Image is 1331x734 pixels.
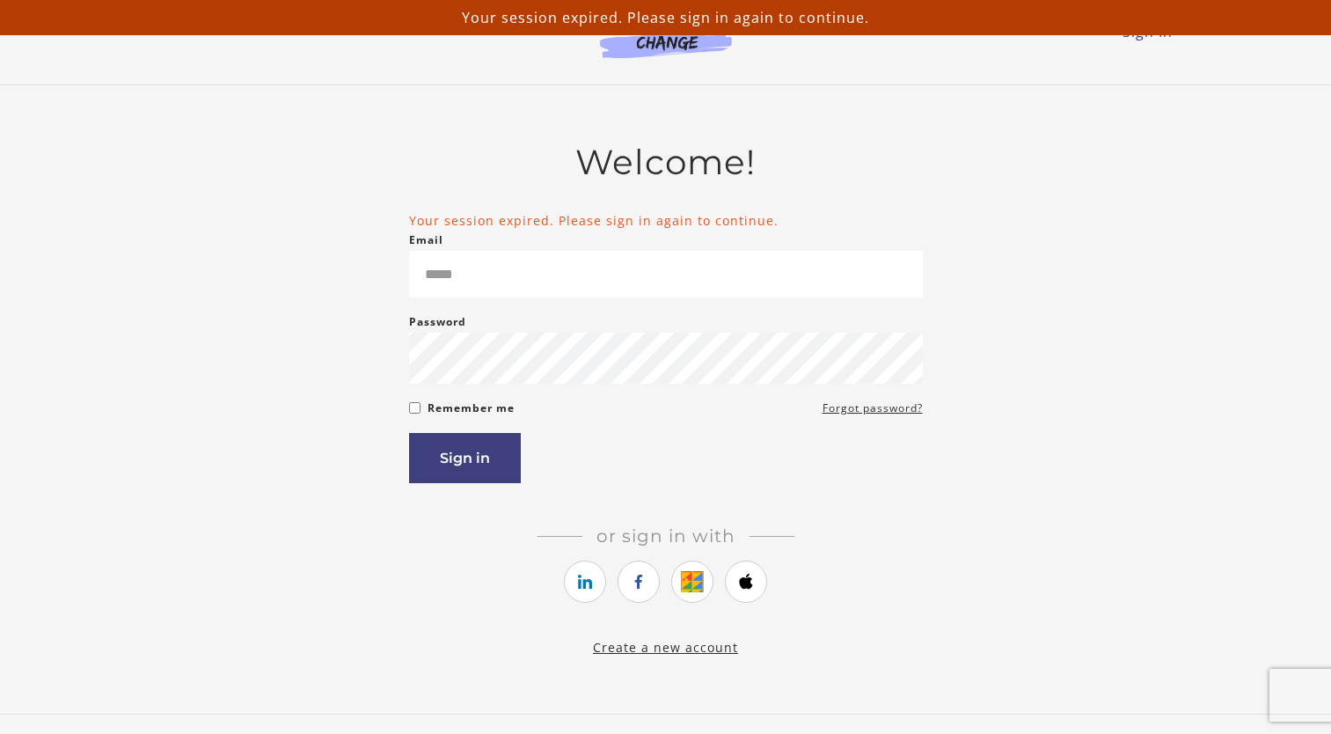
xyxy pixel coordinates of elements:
[593,639,738,656] a: Create a new account
[409,312,466,333] label: Password
[409,433,521,483] button: Sign in
[671,561,713,603] a: https://courses.thinkific.com/users/auth/google?ss%5Breferral%5D=&ss%5Buser_return_to%5D=%2Fcours...
[618,561,660,603] a: https://courses.thinkific.com/users/auth/facebook?ss%5Breferral%5D=&ss%5Buser_return_to%5D=%2Fcou...
[409,230,443,251] label: Email
[725,561,767,603] a: https://courses.thinkific.com/users/auth/apple?ss%5Breferral%5D=&ss%5Buser_return_to%5D=%2Fcourse...
[823,398,923,419] a: Forgot password?
[7,7,1324,28] p: Your session expired. Please sign in again to continue.
[582,525,750,547] span: Or sign in with
[581,18,750,58] img: Agents of Change Logo
[564,561,606,603] a: https://courses.thinkific.com/users/auth/linkedin?ss%5Breferral%5D=&ss%5Buser_return_to%5D=%2Fcou...
[409,142,923,183] h2: Welcome!
[428,398,515,419] label: Remember me
[409,211,923,230] li: Your session expired. Please sign in again to continue.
